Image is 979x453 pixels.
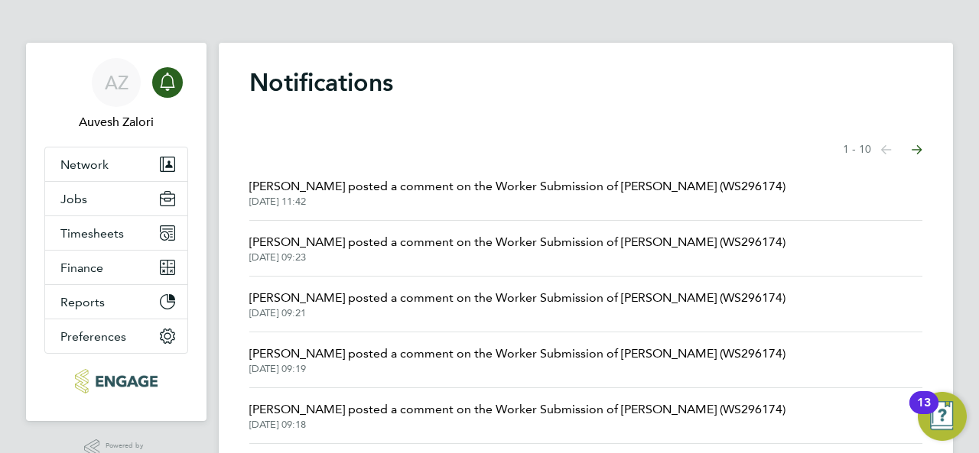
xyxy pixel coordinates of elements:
[249,307,785,319] span: [DATE] 09:21
[60,226,124,241] span: Timesheets
[60,329,126,344] span: Preferences
[249,289,785,307] span: [PERSON_NAME] posted a comment on the Worker Submission of [PERSON_NAME] (WS296174)
[26,43,207,421] nav: Main navigation
[60,260,103,275] span: Finance
[45,216,187,250] button: Timesheets
[249,345,785,363] span: [PERSON_NAME] posted a comment on the Worker Submission of [PERSON_NAME] (WS296174)
[249,67,922,98] h1: Notifications
[60,192,87,206] span: Jobs
[60,157,109,172] span: Network
[249,251,785,264] span: [DATE] 09:23
[843,134,922,165] nav: Select page of notifications list
[44,369,188,393] a: Go to home page
[249,233,785,251] span: [PERSON_NAME] posted a comment on the Worker Submission of [PERSON_NAME] (WS296174)
[917,403,931,422] div: 13
[44,58,188,131] a: AZAuvesh Zalori
[44,113,188,131] span: Auvesh Zalori
[105,73,128,92] span: AZ
[249,233,785,264] a: [PERSON_NAME] posted a comment on the Worker Submission of [PERSON_NAME] (WS296174)[DATE] 09:23
[843,142,871,157] span: 1 - 10
[249,289,785,319] a: [PERSON_NAME] posted a comment on the Worker Submission of [PERSON_NAME] (WS296174)[DATE] 09:21
[60,295,105,309] span: Reports
[45,285,187,319] button: Reports
[249,196,785,208] span: [DATE] 11:42
[45,251,187,284] button: Finance
[249,400,785,419] span: [PERSON_NAME] posted a comment on the Worker Submission of [PERSON_NAME] (WS296174)
[45,182,187,215] button: Jobs
[249,345,785,375] a: [PERSON_NAME] posted a comment on the Worker Submission of [PERSON_NAME] (WS296174)[DATE] 09:19
[249,419,785,431] span: [DATE] 09:18
[249,177,785,208] a: [PERSON_NAME] posted a comment on the Worker Submission of [PERSON_NAME] (WS296174)[DATE] 11:42
[45,147,187,181] button: Network
[918,392,967,441] button: Open Resource Center, 13 new notifications
[249,363,785,375] span: [DATE] 09:19
[249,400,785,431] a: [PERSON_NAME] posted a comment on the Worker Submission of [PERSON_NAME] (WS296174)[DATE] 09:18
[75,369,157,393] img: morganhunt-logo-retina.png
[106,439,148,452] span: Powered by
[249,177,785,196] span: [PERSON_NAME] posted a comment on the Worker Submission of [PERSON_NAME] (WS296174)
[45,319,187,353] button: Preferences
